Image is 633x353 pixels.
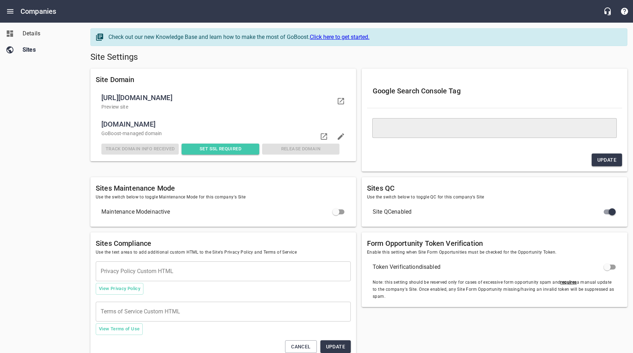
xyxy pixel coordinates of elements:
[560,280,576,285] u: requires
[101,118,339,130] span: [DOMAIN_NAME]
[99,325,140,333] span: View Terms of Use
[332,93,349,110] a: Visit your domain
[96,323,143,335] button: View Terms of Use
[592,154,622,167] button: Update
[326,342,345,351] span: Update
[597,156,616,164] span: Update
[367,249,622,256] span: Enable this setting when Site Form Opportunities must be checked for the Opportunity Token.
[367,183,622,194] h6: Sites QC
[332,128,349,145] button: Edit domain
[99,285,140,293] span: View Privacy Policy
[310,34,369,40] a: Click here to get started.
[108,33,620,41] div: Check out our new Knowledge Base and learn how to make the most of GoBoost.
[291,342,310,351] span: Cancel
[101,208,334,216] span: Maintenance Mode inactive
[373,208,605,216] span: Site QC enabled
[96,194,351,201] span: Use the switch below to toggle Maintenance Mode for this company's Site
[90,52,627,63] h5: Site Settings
[315,128,332,145] a: Visit domain
[373,279,616,300] span: Note: this setting should be reserved only for cases of excessive form opportunity spam and a man...
[367,194,622,201] span: Use the switch below to toggle QC for this company's Site
[182,144,259,155] button: Set SSL Required
[373,263,605,271] span: Token Verification disabled
[367,238,622,249] h6: Form Opportunity Token Verification
[2,3,19,20] button: Open drawer
[373,85,616,97] h6: Google Search Console Tag
[96,238,351,249] h6: Sites Compliance
[96,283,143,295] button: View Privacy Policy
[616,3,633,20] button: Support Portal
[96,74,351,85] h6: Site Domain
[101,103,334,111] p: Preview site
[101,92,334,103] span: [URL][DOMAIN_NAME]
[23,46,76,54] span: Sites
[184,145,256,153] span: Set SSL Required
[23,29,76,38] span: Details
[20,6,56,17] h6: Companies
[96,183,351,194] h6: Sites Maintenance Mode
[599,3,616,20] button: Live Chat
[100,128,341,139] div: GoBoost -managed domain
[96,249,351,256] span: Use the text areas to add additional custom HTML to the Site's Privacy Policy and Terms of Service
